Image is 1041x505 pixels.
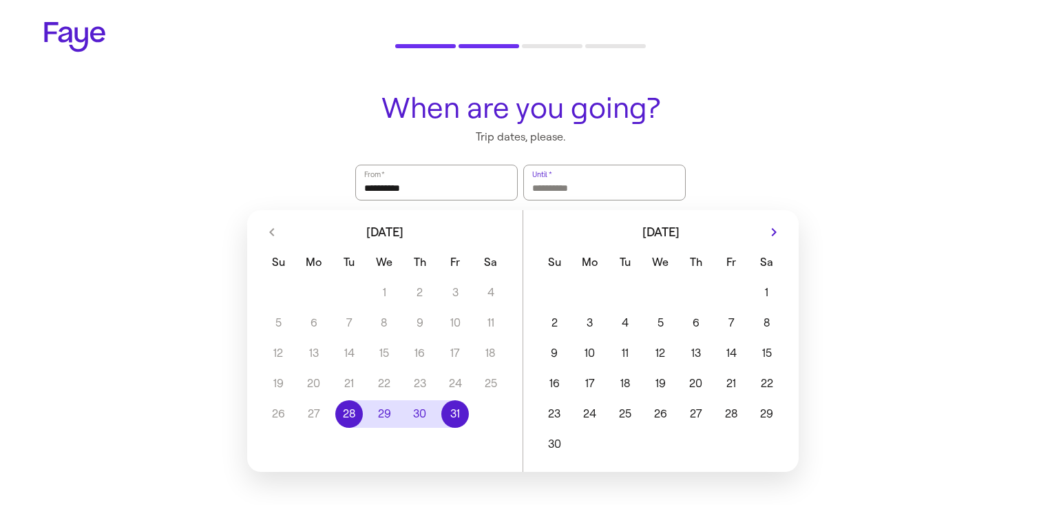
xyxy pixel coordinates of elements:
span: Thursday [680,249,712,276]
button: 3 [572,309,607,337]
button: 4 [607,309,642,337]
button: 15 [749,340,784,367]
label: From [363,167,386,181]
button: 29 [749,400,784,428]
button: 2 [537,309,572,337]
span: Monday [574,249,606,276]
button: 8 [749,309,784,337]
button: 28 [714,400,749,428]
span: Saturday [474,249,507,276]
button: 19 [643,370,678,398]
button: 18 [607,370,642,398]
span: Monday [297,249,330,276]
button: 22 [749,370,784,398]
span: Friday [715,249,748,276]
button: 29 [367,400,402,428]
button: 5 [643,309,678,337]
button: 10 [572,340,607,367]
h1: When are you going? [347,92,694,124]
button: 14 [714,340,749,367]
button: 26 [643,400,678,428]
span: Sunday [262,249,295,276]
span: [DATE] [642,226,680,238]
button: 12 [643,340,678,367]
p: Trip dates, please. [347,130,694,145]
span: Thursday [403,249,436,276]
button: 23 [537,400,572,428]
button: 24 [572,400,607,428]
button: 6 [678,309,713,337]
button: Next month [763,221,785,243]
span: Tuesday [333,249,365,276]
span: Friday [439,249,472,276]
button: 30 [402,400,437,428]
button: 31 [438,400,473,428]
button: 13 [678,340,713,367]
button: 21 [714,370,749,398]
button: 11 [607,340,642,367]
button: 27 [678,400,713,428]
button: 16 [537,370,572,398]
button: 25 [607,400,642,428]
span: Saturday [750,249,783,276]
span: Sunday [538,249,571,276]
span: Wednesday [644,249,677,276]
span: Tuesday [609,249,641,276]
button: 1 [749,279,784,307]
button: 30 [537,431,572,458]
button: 7 [714,309,749,337]
label: Until [531,167,553,181]
span: Wednesday [368,249,401,276]
button: 17 [572,370,607,398]
button: 28 [331,400,366,428]
button: 20 [678,370,713,398]
button: 9 [537,340,572,367]
span: [DATE] [366,226,403,238]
